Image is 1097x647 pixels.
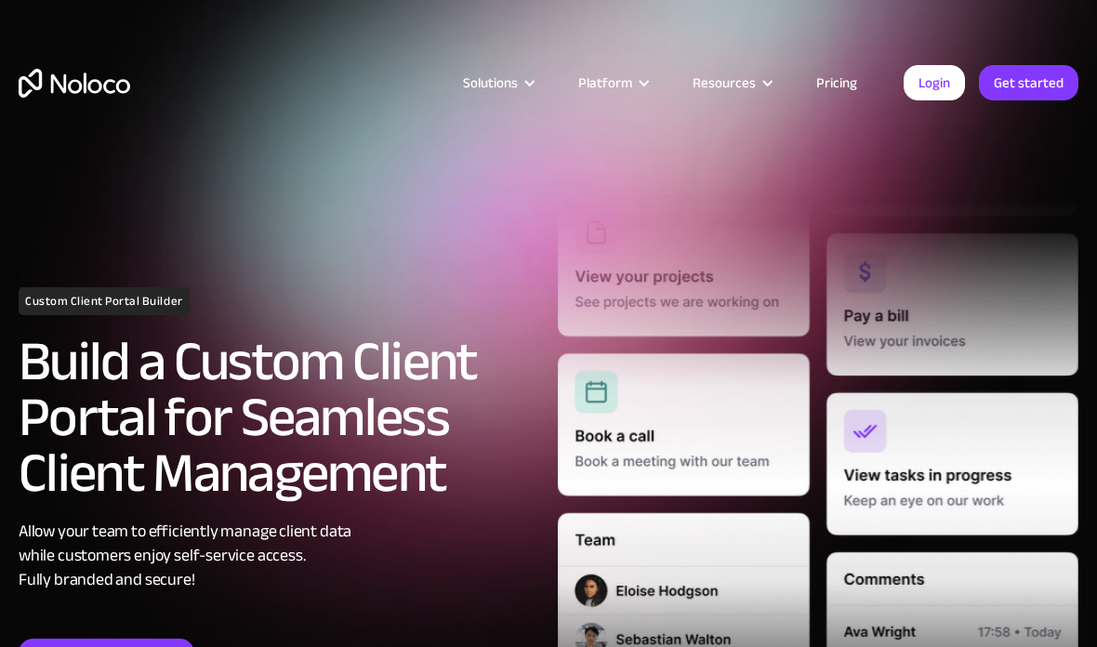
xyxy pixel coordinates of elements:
a: Pricing [793,71,880,95]
h1: Custom Client Portal Builder [19,287,190,315]
div: Solutions [440,71,555,95]
div: Resources [693,71,756,95]
a: Login [904,65,965,100]
a: home [19,69,130,98]
div: Resources [669,71,793,95]
a: Get started [979,65,1078,100]
div: Allow your team to efficiently manage client data while customers enjoy self-service access. Full... [19,520,539,592]
h2: Build a Custom Client Portal for Seamless Client Management [19,334,539,501]
div: Platform [578,71,632,95]
div: Platform [555,71,669,95]
div: Solutions [463,71,518,95]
